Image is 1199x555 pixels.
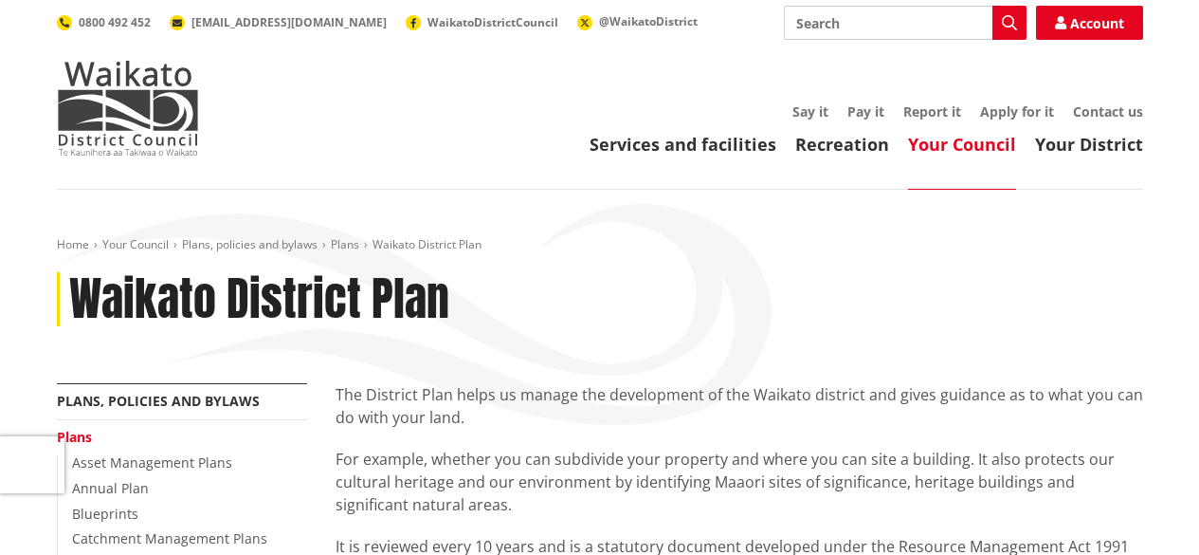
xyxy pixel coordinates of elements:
[69,272,449,327] h1: Waikato District Plan
[57,61,199,156] img: Waikato District Council - Te Kaunihera aa Takiwaa o Waikato
[599,13,698,29] span: @WaikatoDistrict
[1035,133,1143,156] a: Your District
[57,428,92,446] a: Plans
[102,236,169,252] a: Your Council
[847,102,884,120] a: Pay it
[331,236,359,252] a: Plans
[427,14,558,30] span: WaikatoDistrictCouncil
[182,236,318,252] a: Plans, policies and bylaws
[170,14,387,30] a: [EMAIL_ADDRESS][DOMAIN_NAME]
[79,14,151,30] span: 0800 492 452
[72,505,138,523] a: Blueprints
[590,133,776,156] a: Services and facilities
[57,236,89,252] a: Home
[57,14,151,30] a: 0800 492 452
[980,102,1054,120] a: Apply for it
[1036,6,1143,40] a: Account
[406,14,558,30] a: WaikatoDistrictCouncil
[191,14,387,30] span: [EMAIL_ADDRESS][DOMAIN_NAME]
[72,479,149,497] a: Annual Plan
[795,133,889,156] a: Recreation
[336,383,1143,429] p: The District Plan helps us manage the development of the Waikato district and gives guidance as t...
[784,6,1026,40] input: Search input
[903,102,961,120] a: Report it
[792,102,828,120] a: Say it
[372,236,481,252] span: Waikato District Plan
[577,13,698,29] a: @WaikatoDistrict
[57,392,260,410] a: Plans, policies and bylaws
[57,237,1143,253] nav: breadcrumb
[1073,102,1143,120] a: Contact us
[72,453,232,472] a: Asset Management Plans
[72,529,267,547] a: Catchment Management Plans
[336,448,1143,516] p: For example, whether you can subdivide your property and where you can site a building. It also p...
[908,133,1016,156] a: Your Council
